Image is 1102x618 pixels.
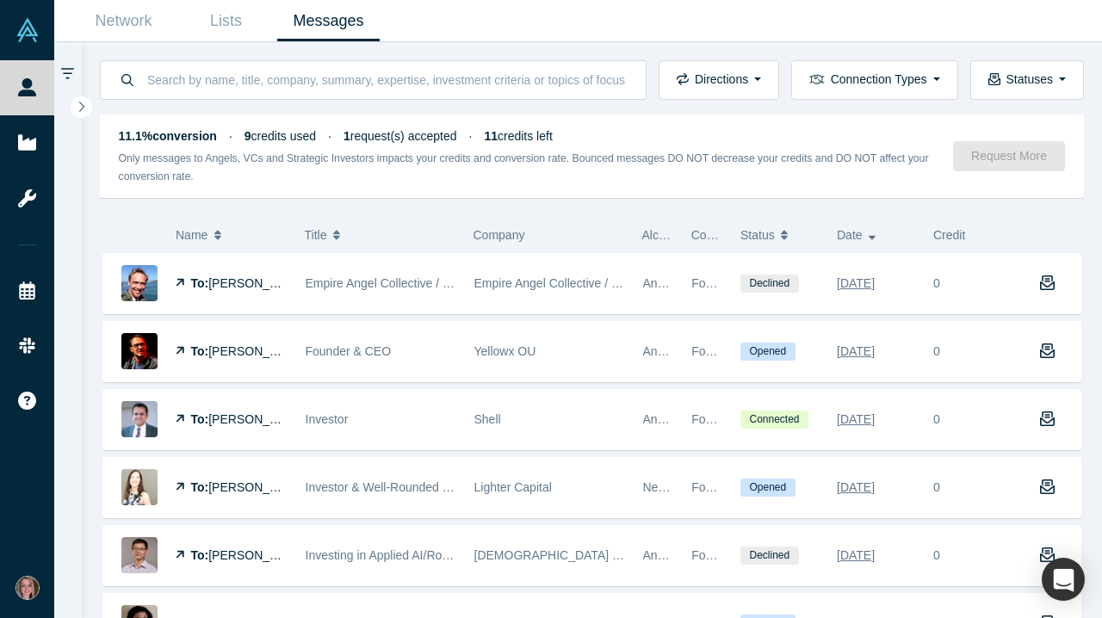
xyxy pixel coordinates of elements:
span: Founder & CEO [306,344,392,358]
input: Search by name, title, company, summary, expertise, investment criteria or topics of focus [145,59,628,100]
span: · [328,129,331,143]
strong: To: [191,344,209,358]
strong: 11.1% conversion [119,129,217,143]
span: Shell [474,412,501,426]
span: Credit [933,228,965,242]
span: · [229,129,232,143]
div: [DATE] [837,541,875,571]
div: 0 [933,275,940,293]
div: [DATE] [837,405,875,435]
span: Date [837,217,863,253]
img: Leah Edwards's Profile Image [121,469,158,505]
span: Empire Angel Collective / Explorations Ventures [306,276,560,290]
button: Name [176,217,287,253]
span: Opened [740,343,796,361]
span: [DEMOGRAPHIC_DATA] Capital Partners [474,548,699,562]
button: Status [740,217,819,253]
strong: To: [191,276,209,290]
small: Only messages to Angels, VCs and Strategic Investors impacts your credits and conversion rate. Bo... [119,152,929,182]
span: Opened [740,479,796,497]
span: Connected [740,411,808,429]
span: Founder Reachout [691,412,791,426]
span: Declined [740,275,799,293]
span: Founder Reachout [691,548,791,562]
div: 0 [933,343,940,361]
span: credits used [245,129,316,143]
button: Statuses [970,60,1084,100]
span: Investing in Applied AI/Robotics and Deep Tech [306,548,558,562]
button: Directions [659,60,779,100]
img: Alchemist Vault Logo [15,18,40,42]
span: [PERSON_NAME] [208,344,307,358]
span: Founder Reachout [691,276,791,290]
strong: To: [191,480,209,494]
div: [DATE] [837,473,875,503]
span: Company [474,228,525,242]
span: [PERSON_NAME] [208,276,307,290]
span: Investor & Well-Rounded Founder Advisor [306,480,530,494]
span: Status [740,217,775,253]
strong: 9 [245,129,251,143]
span: Founder Reachout [691,480,791,494]
span: Lighter Capital [474,480,552,494]
span: Title [305,217,327,253]
img: Anna Fahey's Account [15,576,40,600]
span: · [469,129,473,143]
span: [PERSON_NAME] [208,480,307,494]
div: 0 [933,479,940,497]
div: [DATE] [837,269,875,299]
button: Title [305,217,455,253]
span: Network, Faculty, VC, Mentor, Lecturer, Freelancer / Consultant, Service Provider [643,480,1076,494]
span: Alchemist Role [642,228,722,242]
span: [PERSON_NAME] [208,548,307,562]
span: credits left [484,129,552,143]
span: Connection Type [691,228,782,242]
button: Date [837,217,915,253]
img: Vikas Gupta's Profile Image [121,401,158,437]
span: Empire Angel Collective / Explorations Ventures [474,276,729,290]
img: Mark Zhu's Profile Image [121,537,158,573]
span: Angel, VC, Mentor, Lecturer [643,276,792,290]
span: Declined [740,547,799,565]
strong: 11 [484,129,498,143]
img: Kevin Colas's Profile Image [121,265,158,301]
span: Founder Reachout [691,344,791,358]
div: 0 [933,547,940,565]
a: Network [72,1,175,41]
div: [DATE] [837,337,875,367]
span: request(s) accepted [344,129,457,143]
span: Angel, Strategic Investor, Mentor, Lecturer, Corporate Innovator [643,412,981,426]
span: Name [176,217,207,253]
span: Angel, VC, Freelancer / Consultant [643,548,829,562]
a: Lists [175,1,277,41]
button: Connection Types [791,60,957,100]
div: 0 [933,411,940,429]
strong: To: [191,412,209,426]
span: Yellowx OU [474,344,536,358]
img: Ozan Sonmez's Profile Image [121,333,158,369]
a: Messages [277,1,380,41]
strong: To: [191,548,209,562]
span: Investor [306,412,349,426]
strong: 1 [344,129,350,143]
span: [PERSON_NAME] [208,412,307,426]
